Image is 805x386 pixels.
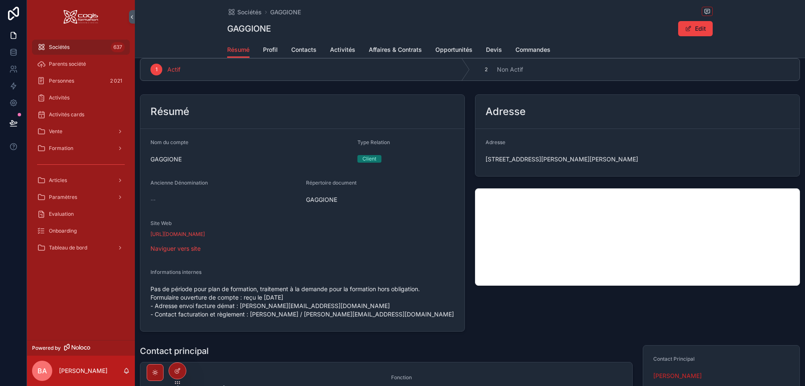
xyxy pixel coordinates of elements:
[32,206,130,222] a: Evaluation
[391,374,622,381] span: Fonction
[150,285,454,319] span: Pas de période pour plan de formation, traitement à la demande pour la formation hors obligation....
[167,65,180,74] span: Actif
[330,46,355,54] span: Activités
[27,34,135,266] div: scrollable content
[49,94,70,101] span: Activités
[497,65,523,74] span: Non Actif
[32,223,130,239] a: Onboarding
[150,139,188,145] span: Nom du compte
[49,111,84,118] span: Activités cards
[32,173,130,188] a: Articles
[369,42,422,59] a: Affaires & Contrats
[32,240,130,255] a: Tableau de bord
[227,46,250,54] span: Résumé
[150,374,381,381] span: Nom
[150,220,172,226] span: Site Web
[150,155,351,164] span: GAGGIONE
[32,90,130,105] a: Activités
[435,46,472,54] span: Opportunités
[653,372,702,380] a: [PERSON_NAME]
[653,356,695,362] span: Contact Principal
[270,8,301,16] a: GAGGIONE
[263,46,278,54] span: Profil
[486,105,526,118] h2: Adresse
[291,46,317,54] span: Contacts
[291,42,317,59] a: Contacts
[49,128,62,135] span: Vente
[486,139,505,145] span: Adresse
[38,366,47,376] span: BA
[150,269,201,275] span: Informations internes
[32,56,130,72] a: Parents société
[111,42,125,52] div: 637
[369,46,422,54] span: Affaires & Contrats
[49,44,70,51] span: Sociétés
[150,231,205,238] a: [URL][DOMAIN_NAME]
[49,228,77,234] span: Onboarding
[150,105,189,118] h2: Résumé
[59,367,107,375] p: [PERSON_NAME]
[515,46,550,54] span: Commandes
[357,139,390,145] span: Type Relation
[237,8,262,16] span: Sociétés
[435,42,472,59] a: Opportunités
[306,196,455,204] span: GAGGIONE
[156,66,158,73] span: 1
[263,42,278,59] a: Profil
[49,61,86,67] span: Parents société
[32,107,130,122] a: Activités cards
[49,78,74,84] span: Personnes
[515,42,550,59] a: Commandes
[227,42,250,58] a: Résumé
[486,46,502,54] span: Devis
[32,40,130,55] a: Sociétés637
[150,180,208,186] span: Ancienne Dénomination
[64,10,98,24] img: App logo
[107,76,125,86] div: 2 021
[49,211,74,217] span: Evaluation
[150,245,201,252] a: Naviguer vers site
[678,21,713,36] button: Edit
[49,194,77,201] span: Paramètres
[32,190,130,205] a: Paramètres
[227,8,262,16] a: Sociétés
[49,244,87,251] span: Tableau de bord
[49,145,73,152] span: Formation
[32,73,130,88] a: Personnes2 021
[227,23,271,35] h1: GAGGIONE
[140,345,209,357] h1: Contact principal
[486,155,789,164] span: [STREET_ADDRESS][PERSON_NAME][PERSON_NAME]
[486,42,502,59] a: Devis
[27,340,135,356] a: Powered by
[32,345,61,351] span: Powered by
[485,66,488,73] span: 2
[32,141,130,156] a: Formation
[32,124,130,139] a: Vente
[306,180,357,186] span: Répertoire document
[362,155,376,163] div: Client
[330,42,355,59] a: Activités
[49,177,67,184] span: Articles
[150,196,156,204] span: --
